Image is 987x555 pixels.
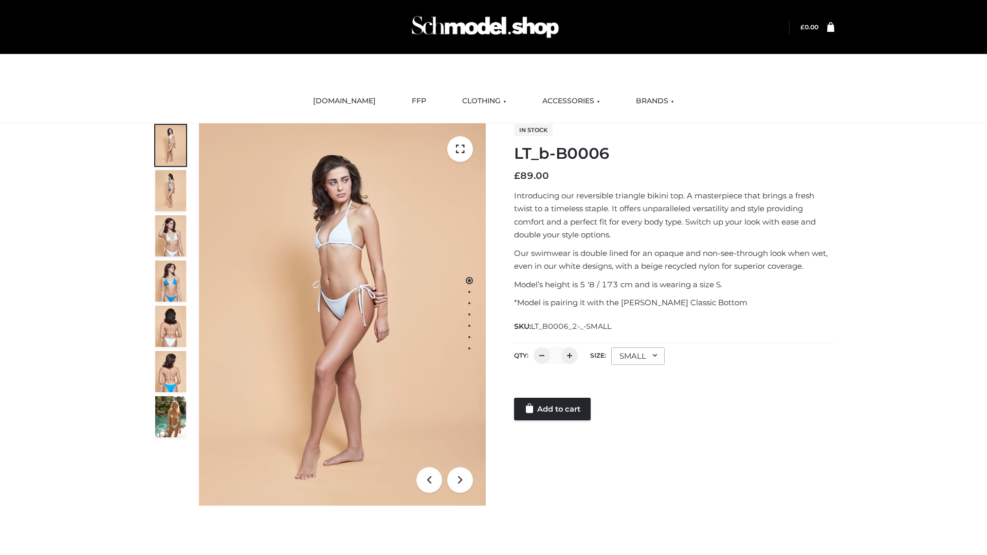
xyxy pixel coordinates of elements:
[514,320,612,332] span: SKU:
[155,215,186,256] img: ArielClassicBikiniTop_CloudNine_AzureSky_OW114ECO_3-scaled.jpg
[514,296,834,309] p: *Model is pairing it with the [PERSON_NAME] Classic Bottom
[535,90,608,113] a: ACCESSORIES
[514,189,834,242] p: Introducing our reversible triangle bikini top. A masterpiece that brings a fresh twist to a time...
[155,396,186,437] img: Arieltop_CloudNine_AzureSky2.jpg
[155,351,186,392] img: ArielClassicBikiniTop_CloudNine_AzureSky_OW114ECO_8-scaled.jpg
[155,125,186,166] img: ArielClassicBikiniTop_CloudNine_AzureSky_OW114ECO_1-scaled.jpg
[514,351,528,359] label: QTY:
[514,278,834,291] p: Model’s height is 5 ‘8 / 173 cm and is wearing a size S.
[514,247,834,273] p: Our swimwear is double lined for an opaque and non-see-through look when wet, even in our white d...
[199,123,486,506] img: ArielClassicBikiniTop_CloudNine_AzureSky_OW114ECO_1
[800,23,818,31] bdi: 0.00
[590,351,606,359] label: Size:
[800,23,818,31] a: £0.00
[404,90,434,113] a: FFP
[611,347,665,365] div: SMALL
[454,90,514,113] a: CLOTHING
[514,170,549,181] bdi: 89.00
[408,7,562,47] img: Schmodel Admin 964
[305,90,383,113] a: [DOMAIN_NAME]
[155,170,186,211] img: ArielClassicBikiniTop_CloudNine_AzureSky_OW114ECO_2-scaled.jpg
[155,261,186,302] img: ArielClassicBikiniTop_CloudNine_AzureSky_OW114ECO_4-scaled.jpg
[531,322,611,331] span: LT_B0006_2-_-SMALL
[155,306,186,347] img: ArielClassicBikiniTop_CloudNine_AzureSky_OW114ECO_7-scaled.jpg
[514,398,591,420] a: Add to cart
[628,90,682,113] a: BRANDS
[800,23,805,31] span: £
[514,170,520,181] span: £
[514,124,553,136] span: In stock
[514,144,834,163] h1: LT_b-B0006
